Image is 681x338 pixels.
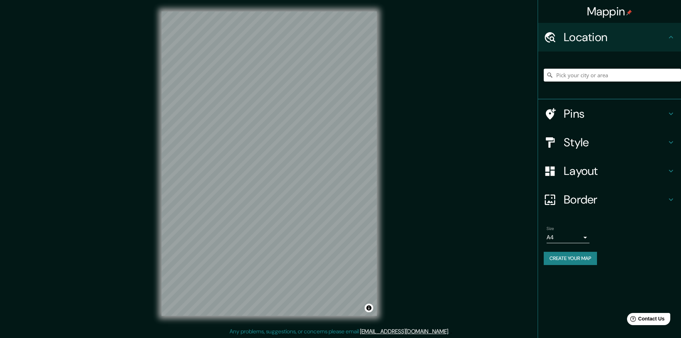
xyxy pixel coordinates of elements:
div: A4 [547,232,589,243]
img: pin-icon.png [626,10,632,15]
h4: Pins [564,107,667,121]
input: Pick your city or area [544,69,681,82]
label: Size [547,226,554,232]
h4: Style [564,135,667,150]
button: Create your map [544,252,597,265]
div: Pins [538,99,681,128]
p: Any problems, suggestions, or concerns please email . [230,327,449,336]
h4: Location [564,30,667,44]
div: Border [538,185,681,214]
h4: Border [564,192,667,207]
div: Layout [538,157,681,185]
div: . [450,327,452,336]
div: Location [538,23,681,52]
button: Toggle attribution [365,304,373,312]
div: . [449,327,450,336]
h4: Mappin [587,4,632,19]
a: [EMAIL_ADDRESS][DOMAIN_NAME] [360,328,448,335]
iframe: Help widget launcher [617,310,673,330]
div: Style [538,128,681,157]
h4: Layout [564,164,667,178]
canvas: Map [162,11,377,316]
